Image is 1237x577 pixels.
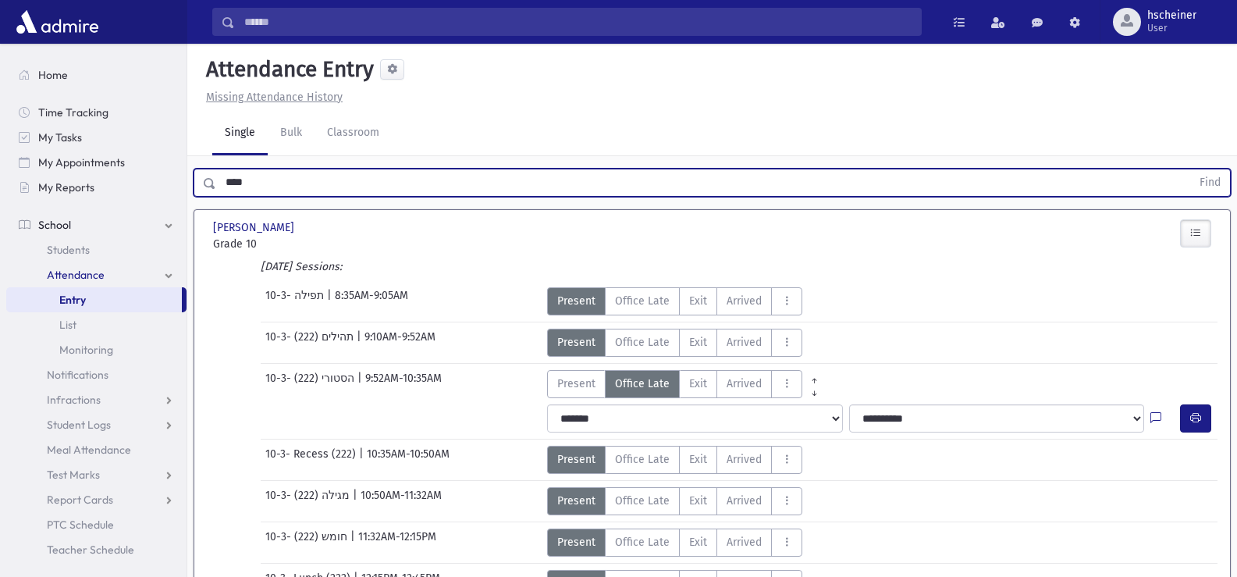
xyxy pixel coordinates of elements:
span: 10-3- חומש (222) [265,529,350,557]
span: Arrived [727,293,762,309]
span: | [353,487,361,515]
span: 10-3- תפילה [265,287,327,315]
span: Arrived [727,376,762,392]
span: Infractions [47,393,101,407]
a: School [6,212,187,237]
span: Present [557,493,595,509]
span: Exit [689,534,707,550]
span: Test Marks [47,468,100,482]
span: My Tasks [38,130,82,144]
a: My Tasks [6,125,187,150]
span: Office Late [615,493,670,509]
span: Exit [689,493,707,509]
span: Office Late [615,534,670,550]
span: Present [557,334,595,351]
span: List [59,318,76,332]
a: My Reports [6,175,187,200]
h5: Attendance Entry [200,56,374,83]
span: Attendance [47,268,105,282]
a: Report Cards [6,487,187,512]
span: 10-3- Recess (222) [265,446,359,474]
a: Notifications [6,362,187,387]
a: Missing Attendance History [200,91,343,104]
span: 9:52AM-10:35AM [365,370,442,398]
span: Arrived [727,534,762,550]
a: Bulk [268,112,315,155]
span: Present [557,376,595,392]
a: List [6,312,187,337]
span: Time Tracking [38,105,108,119]
div: AttTypes [547,329,802,357]
span: 10-3- תהילים (222) [265,329,357,357]
span: 10:50AM-11:32AM [361,487,442,515]
span: Exit [689,451,707,468]
span: | [359,446,367,474]
a: Time Tracking [6,100,187,125]
span: Notifications [47,368,108,382]
span: | [350,529,358,557]
a: Entry [6,287,182,312]
span: Grade 10 [213,236,367,252]
button: Find [1190,169,1230,196]
span: 10-3- הסטורי (222) [265,370,357,398]
span: User [1147,22,1196,34]
div: AttTypes [547,446,802,474]
span: hscheiner [1147,9,1196,22]
span: Home [38,68,68,82]
span: Office Late [615,451,670,468]
a: Single [212,112,268,155]
input: Search [235,8,921,36]
span: Monitoring [59,343,113,357]
a: Infractions [6,387,187,412]
u: Missing Attendance History [206,91,343,104]
div: AttTypes [547,529,802,557]
span: Office Late [615,293,670,309]
span: Office Late [615,334,670,351]
span: Present [557,451,595,468]
a: My Appointments [6,150,187,175]
a: PTC Schedule [6,512,187,537]
a: Monitoring [6,337,187,362]
span: School [38,218,71,232]
span: | [357,370,365,398]
span: 11:32AM-12:15PM [358,529,436,557]
span: 8:35AM-9:05AM [335,287,408,315]
a: Teacher Schedule [6,537,187,562]
img: AdmirePro [12,6,102,37]
span: Meal Attendance [47,443,131,457]
span: Arrived [727,451,762,468]
span: Students [47,243,90,257]
div: AttTypes [547,487,802,515]
span: Arrived [727,334,762,351]
span: 10:35AM-10:50AM [367,446,450,474]
a: Attendance [6,262,187,287]
a: Students [6,237,187,262]
span: My Reports [38,180,94,194]
span: 9:10AM-9:52AM [364,329,435,357]
div: AttTypes [547,370,826,398]
span: Teacher Schedule [47,543,134,557]
span: | [327,287,335,315]
span: [PERSON_NAME] [213,219,297,236]
span: Exit [689,334,707,351]
span: 10-3- מגילה (222) [265,487,353,515]
span: | [357,329,364,357]
span: Office Late [615,376,670,392]
span: Present [557,534,595,550]
span: Exit [689,293,707,309]
span: Report Cards [47,493,113,507]
a: Classroom [315,112,392,155]
span: Exit [689,376,707,392]
a: Test Marks [6,462,187,487]
span: PTC Schedule [47,518,114,532]
span: Present [557,293,595,309]
a: Home [6,62,187,87]
span: Entry [59,293,86,307]
a: Student Logs [6,412,187,437]
span: Arrived [727,493,762,509]
i: [DATE] Sessions: [261,260,342,273]
span: My Appointments [38,155,125,169]
span: Student Logs [47,418,111,432]
div: AttTypes [547,287,802,315]
a: Meal Attendance [6,437,187,462]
